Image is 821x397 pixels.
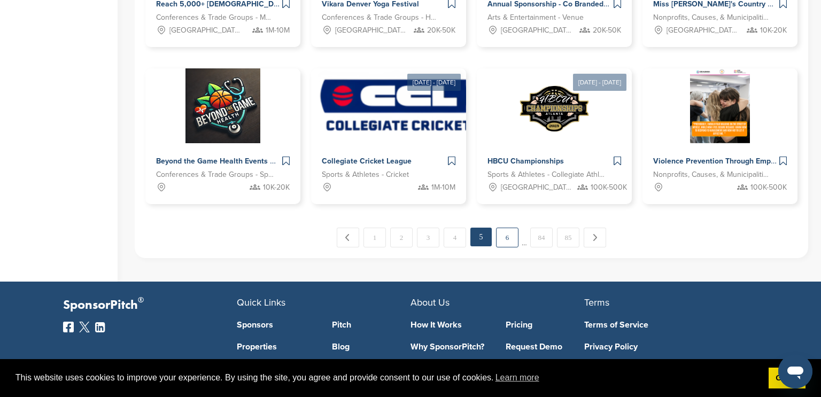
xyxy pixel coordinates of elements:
[390,228,413,247] a: 2
[427,25,455,36] span: 20K-50K
[138,293,144,307] span: ®
[237,297,285,308] span: Quick Links
[335,25,409,36] span: [GEOGRAPHIC_DATA], [GEOGRAPHIC_DATA]
[573,74,626,91] div: [DATE] - [DATE]
[410,342,490,351] a: Why SponsorPitch?
[750,182,787,193] span: 100K-500K
[410,321,490,329] a: How It Works
[311,68,536,143] img: Sponsorpitch &
[237,321,316,329] a: Sponsors
[407,74,461,91] div: [DATE] - [DATE]
[584,228,606,247] a: Next →
[506,342,585,351] a: Request Demo
[557,228,579,247] a: 85
[593,25,621,36] span: 20K-50K
[16,370,760,386] span: This website uses cookies to improve your experience. By using the site, you agree and provide co...
[517,68,592,143] img: Sponsorpitch &
[185,68,260,143] img: Sponsorpitch &
[487,157,564,166] span: HBCU Championships
[322,169,409,181] span: Sports & Athletes - Cricket
[156,169,274,181] span: Conferences & Trade Groups - Sports
[530,228,553,247] a: 84
[156,12,274,24] span: Conferences & Trade Groups - Marketing Industry Conference
[332,321,411,329] a: Pitch
[266,25,290,36] span: 1M-10M
[487,169,605,181] span: Sports & Athletes - Collegiate Athletics
[444,228,466,247] a: 4
[322,157,412,166] span: Collegiate Cricket League
[760,25,787,36] span: 10K-20K
[642,68,797,204] a: Sponsorpitch & Violence Prevention Through Empowerment | ESD Advanced Learning Seminar Series Non...
[522,228,527,247] span: …
[470,228,492,246] em: 5
[506,321,585,329] a: Pricing
[667,25,740,36] span: [GEOGRAPHIC_DATA], [GEOGRAPHIC_DATA]
[145,68,300,204] a: Sponsorpitch & Beyond the Game Health Events and Workshops Conferences & Trade Groups - Sports 10...
[332,342,411,351] a: Blog
[431,182,455,193] span: 1M-10M
[169,25,243,36] span: [GEOGRAPHIC_DATA], [GEOGRAPHIC_DATA]
[263,182,290,193] span: 10K-20K
[769,368,805,389] a: dismiss cookie message
[584,297,609,308] span: Terms
[501,182,575,193] span: [GEOGRAPHIC_DATA], [GEOGRAPHIC_DATA]
[63,322,74,332] img: Facebook
[584,321,742,329] a: Terms of Service
[653,12,771,24] span: Nonprofits, Causes, & Municipalities - Clubs
[322,12,439,24] span: Conferences & Trade Groups - Health and Wellness
[410,297,450,308] span: About Us
[501,25,575,36] span: [GEOGRAPHIC_DATA], [GEOGRAPHIC_DATA]
[591,182,627,193] span: 100K-500K
[494,370,541,386] a: learn more about cookies
[496,228,518,247] a: 6
[477,51,632,204] a: [DATE] - [DATE] Sponsorpitch & HBCU Championships Sports & Athletes - Collegiate Athletics [GEOGR...
[337,228,359,247] a: ← Previous
[311,51,466,204] a: [DATE] - [DATE] Sponsorpitch & Collegiate Cricket League Sports & Athletes - Cricket 1M-10M
[79,322,90,332] img: Twitter
[156,157,322,166] span: Beyond the Game Health Events and Workshops
[778,354,812,388] iframe: Button to launch messaging window
[487,12,584,24] span: Arts & Entertainment - Venue
[417,228,439,247] a: 3
[690,68,750,143] img: Sponsorpitch &
[584,342,742,351] a: Privacy Policy
[237,342,316,351] a: Properties
[653,169,771,181] span: Nonprofits, Causes, & Municipalities - Social Justice
[63,298,237,313] p: SponsorPitch
[363,228,386,247] a: 1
